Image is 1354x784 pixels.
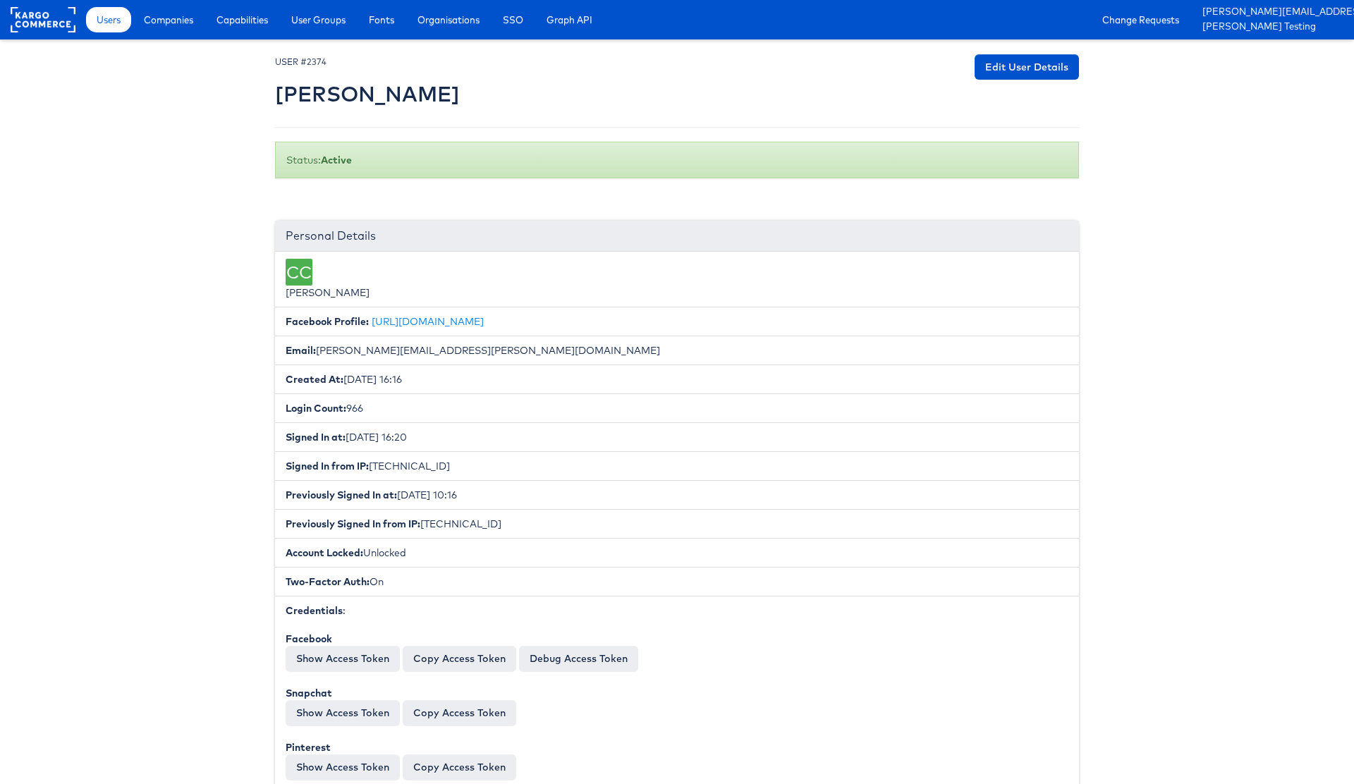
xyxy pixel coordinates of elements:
a: Companies [133,7,204,32]
a: Capabilities [206,7,279,32]
a: Fonts [358,7,405,32]
b: Previously Signed In from IP: [286,517,420,530]
b: Facebook Profile: [286,315,369,328]
div: Status: [275,142,1079,178]
span: Graph API [547,13,592,27]
b: Snapchat [286,687,332,699]
button: Show Access Token [286,700,400,725]
a: Users [86,7,131,32]
button: Show Access Token [286,646,400,671]
b: Active [321,154,352,166]
li: On [275,567,1079,596]
button: Copy Access Token [403,700,516,725]
a: Graph API [536,7,603,32]
li: [DATE] 16:16 [275,365,1079,394]
li: [PERSON_NAME][EMAIL_ADDRESS][PERSON_NAME][DOMAIN_NAME] [275,336,1079,365]
a: User Groups [281,7,356,32]
a: Organisations [407,7,490,32]
a: Edit User Details [975,54,1079,80]
div: Personal Details [275,221,1079,252]
a: Debug Access Token [519,646,638,671]
div: CC [286,259,312,286]
li: 966 [275,393,1079,423]
b: Email: [286,344,316,357]
a: [PERSON_NAME] Testing [1202,20,1343,35]
button: Copy Access Token [403,646,516,671]
li: [DATE] 16:20 [275,422,1079,452]
a: [URL][DOMAIN_NAME] [372,315,484,328]
b: Pinterest [286,741,331,754]
b: Signed In from IP: [286,460,369,472]
b: Previously Signed In at: [286,489,397,501]
span: Fonts [369,13,394,27]
span: Companies [144,13,193,27]
span: Organisations [417,13,480,27]
a: SSO [492,7,534,32]
h2: [PERSON_NAME] [275,82,460,106]
b: Account Locked: [286,546,363,559]
li: [DATE] 10:16 [275,480,1079,510]
li: [PERSON_NAME] [275,252,1079,307]
b: Two-Factor Auth: [286,575,370,588]
b: Facebook [286,632,332,645]
li: [TECHNICAL_ID] [275,509,1079,539]
b: Created At: [286,373,343,386]
small: USER #2374 [275,56,327,67]
button: Copy Access Token [403,754,516,780]
a: [PERSON_NAME][EMAIL_ADDRESS][PERSON_NAME][DOMAIN_NAME] [1202,5,1343,20]
span: SSO [503,13,523,27]
a: Change Requests [1092,7,1190,32]
li: [TECHNICAL_ID] [275,451,1079,481]
span: Capabilities [216,13,268,27]
b: Login Count: [286,402,346,415]
b: Credentials [286,604,343,617]
li: Unlocked [275,538,1079,568]
button: Show Access Token [286,754,400,780]
b: Signed In at: [286,431,346,443]
span: User Groups [291,13,346,27]
span: Users [97,13,121,27]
